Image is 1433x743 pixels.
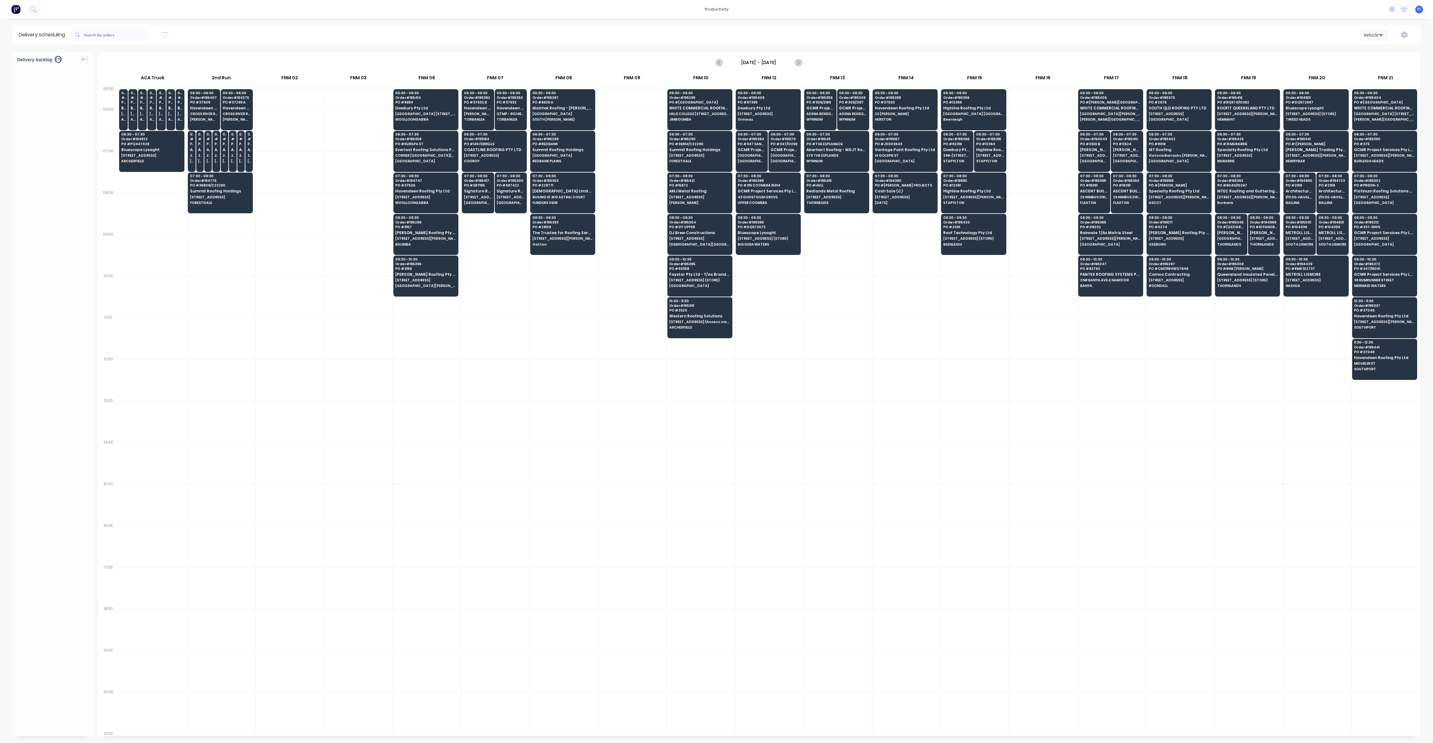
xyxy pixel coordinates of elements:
span: [STREET_ADDRESS][PERSON_NAME] (STORE) [140,112,145,116]
span: # 195065 [239,137,243,141]
span: 06:30 - 07:30 [532,132,593,136]
span: 06:30 - 07:30 [669,132,730,136]
span: PO # DN358152 [178,100,182,104]
span: [STREET_ADDRESS][PERSON_NAME] (STORE) [178,112,182,116]
span: Havendeen Roofing Pty Ltd [464,106,492,110]
span: ARCHERFIELD [150,118,154,121]
div: FNM 21 [1351,72,1419,86]
img: Factory [11,5,21,14]
span: TWEED HEADS [1286,118,1346,121]
span: PO # J0003643 [875,142,935,146]
span: 05:30 [140,91,145,95]
div: FNM 18 [1146,72,1214,86]
span: [STREET_ADDRESS][PERSON_NAME] [1286,154,1346,157]
span: [PERSON_NAME] *QTMP* [464,112,492,116]
span: [STREET_ADDRESS] [738,112,798,116]
span: Havendeen Roofing Pty Ltd [190,106,218,110]
span: Bluescope Lysaght [178,106,182,110]
span: [STREET_ADDRESS] [121,154,182,157]
span: Havendeen Roofing Pty Ltd [875,106,935,110]
span: [STREET_ADDRESS][PERSON_NAME][PERSON_NAME] [1217,112,1278,116]
span: # 194737 [231,137,234,141]
span: [GEOGRAPHIC_DATA] [GEOGRAPHIC_DATA] [943,112,1004,116]
button: Vehicle [1360,30,1388,40]
span: # 195148 [178,96,182,99]
span: PO # 0524 [1113,142,1141,146]
span: 06:30 - 07:30 [771,132,799,136]
span: [STREET_ADDRESS] [1149,112,1209,116]
span: 05:30 [131,91,135,95]
span: 05:30 [121,91,126,95]
span: [PERSON_NAME][GEOGRAPHIC_DATA] [223,118,251,121]
span: COASTLINE ROOFING PTY LTD [464,148,524,152]
span: Order # 195375 [1149,96,1209,99]
span: Bluescope Lysaght [140,106,145,110]
span: JIMBOOMBA [669,118,730,121]
span: PO # DQ572687 [1286,100,1346,104]
span: PO # 6625 A [532,100,593,104]
span: TORBANLEA [497,118,525,121]
span: 29 CORYMBIA PL (STORE) [223,154,226,157]
span: 06:30 - 07:30 [1217,132,1278,136]
div: FNM 20 [1283,72,1351,86]
span: 06:30 [248,132,251,136]
span: PO # PQ447091 [150,100,154,104]
span: 06:30 [190,132,193,136]
span: [STREET_ADDRESS][PERSON_NAME] (STORE) [121,112,126,116]
span: 29 CORYMBIA PL (STORE) [231,154,234,157]
span: Order # 195358 [395,137,456,141]
span: PO # 347/12299 [771,142,799,146]
span: 05:30 - 06:30 [806,91,834,95]
span: # 194969 [150,96,154,99]
span: TORBANLEA [464,118,492,121]
span: PO # [GEOGRAPHIC_DATA] [669,100,730,104]
span: Apollo Home Improvement (QLD) Pty Ltd [190,148,193,152]
span: PO # DQ572624 [121,100,126,104]
span: 06:30 - 07:30 [1354,132,1414,136]
span: Order # 195388 [875,96,935,99]
span: Bluescope Lysaght [159,106,164,110]
span: Order # 195384 [738,137,766,141]
div: FNM 03 [324,72,392,86]
span: 05:30 [150,91,154,95]
span: Order # 195414 [395,96,456,99]
span: [GEOGRAPHIC_DATA] [771,154,799,157]
span: Order # 195170 [771,137,799,141]
span: [STREET_ADDRESS][PERSON_NAME] (STORE) [168,112,173,116]
span: 06:30 - 07:30 [395,132,456,136]
span: PO # DQ572734 [131,100,135,104]
span: [PERSON_NAME][GEOGRAPHIC_DATA] [1354,118,1414,121]
span: ARCHERFIELD [121,118,126,121]
span: PO # 8019 [1149,142,1209,146]
span: SOUTH [PERSON_NAME] [532,118,593,121]
span: Order # 195316 [976,137,1004,141]
span: [PERSON_NAME] Roofing Pty Ltd [1113,148,1141,152]
span: Apollo Home Improvement (QLD) Pty Ltd [231,148,234,152]
span: Specialty Roofing Pty Ltd [1217,148,1278,152]
span: PO # 21079 [215,142,218,146]
span: 06:30 - 07:30 [875,132,935,136]
span: Everlast Roofing Solutions Pty Ltd [395,148,456,152]
span: Order # 195368 [943,137,971,141]
span: [GEOGRAPHIC_DATA] [STREET_ADDRESS] [1354,112,1414,116]
span: # 194918 [121,96,126,99]
span: Order # 195416 [1217,96,1278,99]
span: F1 [1417,7,1421,12]
span: PO # DQ572856 [140,100,145,104]
span: PO # 21061 [239,142,243,146]
span: PO # 2678 [1149,100,1209,104]
span: ROOFIT QUEENSLAND PTY LTD [1217,106,1278,110]
span: # 195262 [159,96,164,99]
span: 05:30 - 06:30 [839,91,867,95]
span: Highline Roofing Pty Ltd [976,148,1004,152]
span: PO # 37609 [190,100,218,104]
span: Order # 195290 [669,137,730,141]
span: [STREET_ADDRESS][PERSON_NAME] (STORE) [131,112,135,116]
div: FNM 02 [256,72,324,86]
span: PO # 36814/C22280 [669,142,730,146]
span: WYNNUM [839,118,867,121]
span: 29 CORYMBIA PL (STORE) [198,154,202,157]
span: 05:30 - 06:30 [1080,91,1140,95]
span: GCMR Project Services Pty Ltd [738,148,766,152]
div: FNM 12 [735,72,803,86]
